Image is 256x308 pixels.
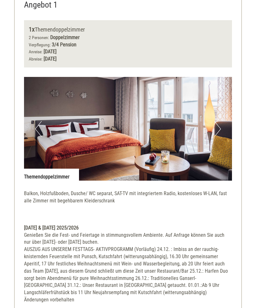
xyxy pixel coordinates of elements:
[29,25,227,34] div: Themendoppelzimmer
[50,35,80,41] b: Doppelzimmer
[29,57,42,62] small: Abreise:
[24,77,232,181] img: image
[29,43,51,48] small: Verpflegung:
[29,26,35,33] b: 1x
[24,225,232,232] div: [DATE] & [DATE] 2025/2026
[24,190,232,212] p: Balkon, Holzfußboden, Dusche/ WC separat, SAT-TV mit integriertem Radio, kostenloses W-LAN, fast ...
[29,49,42,55] small: Anreise:
[214,121,221,137] button: Next
[24,232,232,304] div: Genießen Sie die Fest- und Feiertage in stimmungsvollem Ambiente. Auf Anfrage können Sie auch nur...
[52,42,76,48] b: 3/4 Pension
[29,35,49,40] small: 2 Personen:
[24,169,79,181] div: Themendoppelzimmer
[35,121,42,137] button: Previous
[44,56,57,62] b: [DATE]
[44,49,57,55] b: [DATE]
